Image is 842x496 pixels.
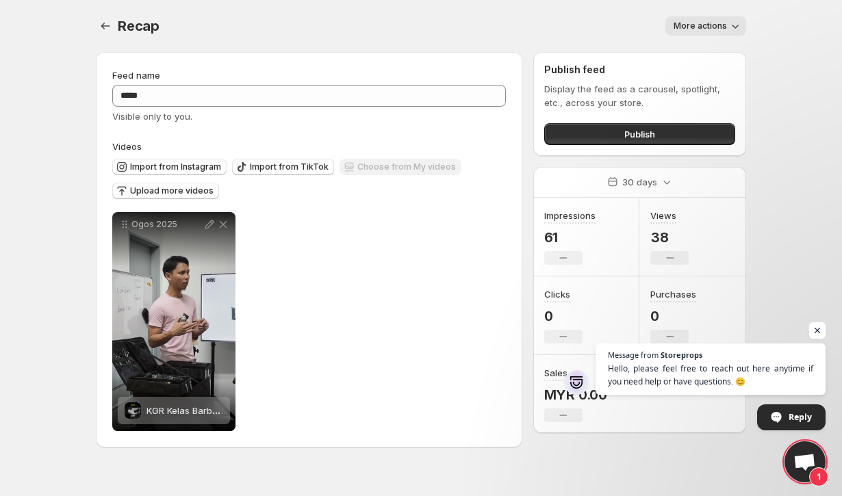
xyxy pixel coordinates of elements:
[125,402,141,419] img: KGR Kelas Barbering Asas
[112,159,227,175] button: Import from Instagram
[809,467,828,486] span: 1
[232,159,334,175] button: Import from TikTok
[544,287,570,301] h3: Clicks
[544,82,735,109] p: Display the feed as a carousel, spotlight, etc., across your store.
[544,366,567,380] h3: Sales
[661,351,702,358] span: Storeprops
[250,161,329,172] span: Import from TikTok
[544,123,735,145] button: Publish
[789,405,812,429] span: Reply
[608,351,659,358] span: Message from
[544,209,596,222] h3: Impressions
[650,287,696,301] h3: Purchases
[624,127,655,141] span: Publish
[784,441,826,482] div: Open chat
[665,16,746,36] button: More actions
[622,175,657,189] p: 30 days
[112,70,160,81] span: Feed name
[112,111,192,122] span: Visible only to you.
[118,18,160,34] span: Recap
[544,308,583,324] p: 0
[650,209,676,222] h3: Views
[608,362,813,388] span: Hello, please feel free to reach out here anytime if you need help or have questions. 😊
[96,16,115,36] button: Settings
[544,229,596,246] p: 61
[131,219,203,230] p: Ogos 2025
[112,212,235,431] div: Ogos 2025KGR Kelas Barbering AsasKGR Kelas Barbering Asas
[650,308,696,324] p: 0
[650,229,689,246] p: 38
[112,183,219,199] button: Upload more videos
[112,141,142,152] span: Videos
[146,405,258,416] span: KGR Kelas Barbering Asas
[130,185,214,196] span: Upload more videos
[674,21,727,31] span: More actions
[544,387,607,403] p: MYR 0.00
[130,161,221,172] span: Import from Instagram
[544,63,735,77] h2: Publish feed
